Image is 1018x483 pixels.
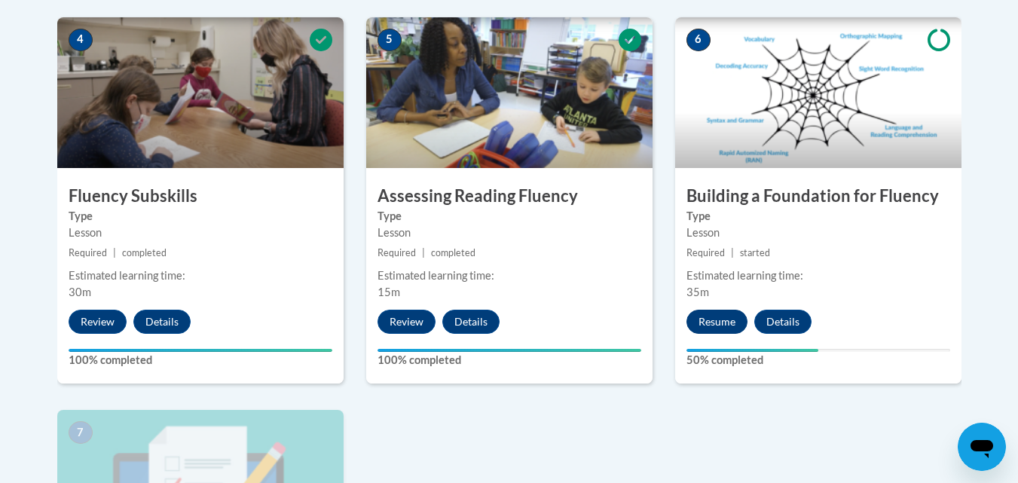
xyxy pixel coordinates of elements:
img: Course Image [675,17,961,168]
span: 5 [378,29,402,51]
label: 50% completed [686,352,950,368]
span: 4 [69,29,93,51]
span: completed [122,247,167,258]
div: Your progress [69,349,332,352]
span: 30m [69,286,91,298]
button: Details [133,310,191,334]
span: Required [69,247,107,258]
span: Required [378,247,416,258]
h3: Fluency Subskills [57,185,344,208]
div: Lesson [378,225,641,241]
h3: Building a Foundation for Fluency [675,185,961,208]
button: Details [442,310,500,334]
img: Course Image [366,17,653,168]
label: 100% completed [69,352,332,368]
div: Lesson [686,225,950,241]
img: Course Image [57,17,344,168]
span: | [731,247,734,258]
label: 100% completed [378,352,641,368]
span: 15m [378,286,400,298]
div: Your progress [378,349,641,352]
span: 7 [69,421,93,444]
h3: Assessing Reading Fluency [366,185,653,208]
label: Type [69,208,332,225]
button: Review [69,310,127,334]
div: Your progress [686,349,818,352]
button: Review [378,310,436,334]
span: 35m [686,286,709,298]
span: | [422,247,425,258]
div: Lesson [69,225,332,241]
span: started [740,247,770,258]
button: Resume [686,310,747,334]
label: Type [686,208,950,225]
label: Type [378,208,641,225]
span: completed [431,247,475,258]
button: Details [754,310,812,334]
div: Estimated learning time: [69,267,332,284]
div: Estimated learning time: [686,267,950,284]
span: 6 [686,29,711,51]
span: Required [686,247,725,258]
iframe: Button to launch messaging window [958,423,1006,471]
div: Estimated learning time: [378,267,641,284]
span: | [113,247,116,258]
